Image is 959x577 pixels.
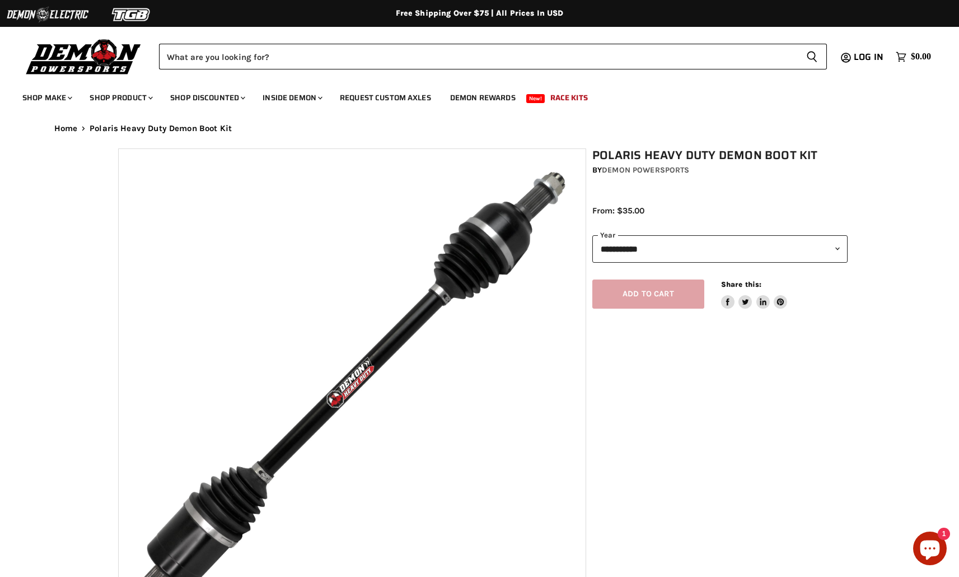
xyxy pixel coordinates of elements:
[54,124,78,133] a: Home
[592,206,644,216] span: From: $35.00
[32,124,928,133] nav: Breadcrumbs
[159,44,797,69] input: Search
[542,86,596,109] a: Race Kits
[797,44,827,69] button: Search
[526,94,545,103] span: New!
[849,52,890,62] a: Log in
[6,4,90,25] img: Demon Electric Logo 2
[22,36,145,76] img: Demon Powersports
[592,164,848,176] div: by
[592,148,848,162] h1: Polaris Heavy Duty Demon Boot Kit
[910,532,950,568] inbox-online-store-chat: Shopify online store chat
[159,44,827,69] form: Product
[81,86,160,109] a: Shop Product
[721,280,788,309] aside: Share this:
[254,86,329,109] a: Inside Demon
[592,235,848,263] select: year
[14,86,79,109] a: Shop Make
[602,165,689,175] a: Demon Powersports
[90,4,174,25] img: TGB Logo 2
[721,280,761,288] span: Share this:
[162,86,252,109] a: Shop Discounted
[90,124,232,133] span: Polaris Heavy Duty Demon Boot Kit
[911,52,931,62] span: $0.00
[331,86,439,109] a: Request Custom Axles
[32,8,928,18] div: Free Shipping Over $75 | All Prices In USD
[890,49,937,65] a: $0.00
[854,50,883,64] span: Log in
[14,82,928,109] ul: Main menu
[442,86,524,109] a: Demon Rewards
